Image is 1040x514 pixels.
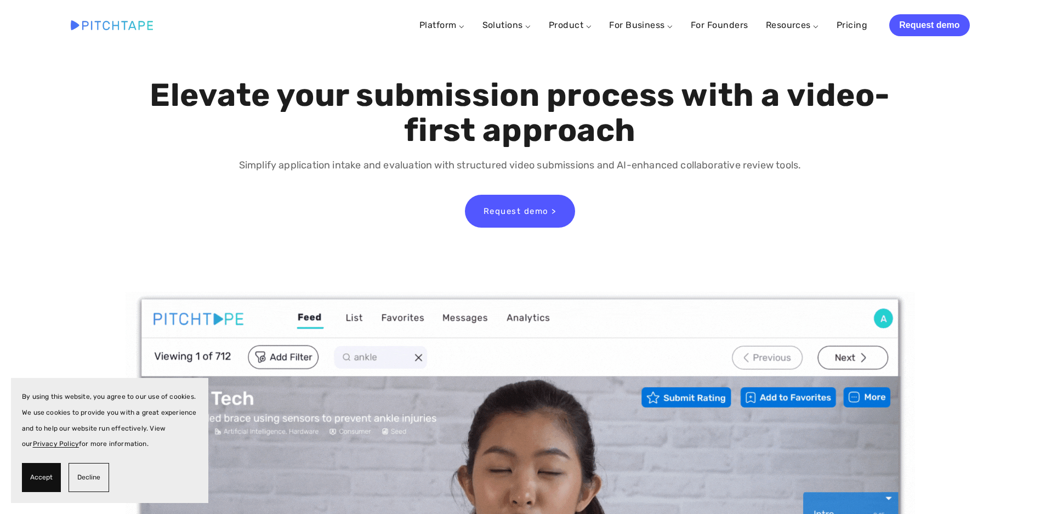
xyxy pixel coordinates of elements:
[22,389,197,452] p: By using this website, you agree to our use of cookies. We use cookies to provide you with a grea...
[419,20,465,30] a: Platform ⌵
[147,78,893,148] h1: Elevate your submission process with a video-first approach
[147,157,893,173] p: Simplify application intake and evaluation with structured video submissions and AI-enhanced coll...
[33,440,79,448] a: Privacy Policy
[609,20,673,30] a: For Business ⌵
[77,470,100,485] span: Decline
[11,378,208,503] section: Cookie banner
[71,20,153,30] img: Pitchtape | Video Submission Management Software
[837,15,867,35] a: Pricing
[691,15,748,35] a: For Founders
[22,463,61,492] button: Accept
[549,20,592,30] a: Product ⌵
[465,195,575,228] a: Request demo >
[766,20,819,30] a: Resources ⌵
[889,14,969,36] a: Request demo
[69,463,109,492] button: Decline
[30,470,53,485] span: Accept
[482,20,531,30] a: Solutions ⌵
